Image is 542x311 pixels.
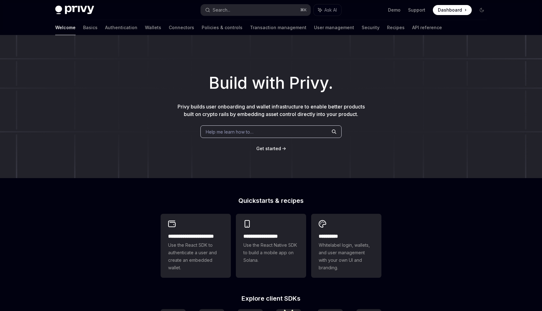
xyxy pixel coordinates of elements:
[10,71,532,95] h1: Build with Privy.
[236,214,306,278] a: **** **** **** ***Use the React Native SDK to build a mobile app on Solana.
[438,7,462,13] span: Dashboard
[206,129,253,135] span: Help me learn how to…
[105,20,137,35] a: Authentication
[55,20,76,35] a: Welcome
[178,103,365,117] span: Privy builds user onboarding and wallet infrastructure to enable better products built on crypto ...
[243,241,299,264] span: Use the React Native SDK to build a mobile app on Solana.
[201,4,311,16] button: Search...⌘K
[145,20,161,35] a: Wallets
[213,6,230,14] div: Search...
[433,5,472,15] a: Dashboard
[311,214,381,278] a: **** *****Whitelabel login, wallets, and user management with your own UI and branding.
[314,20,354,35] a: User management
[169,20,194,35] a: Connectors
[250,20,306,35] a: Transaction management
[387,20,405,35] a: Recipes
[161,198,381,204] h2: Quickstarts & recipes
[83,20,98,35] a: Basics
[314,4,341,16] button: Ask AI
[412,20,442,35] a: API reference
[202,20,242,35] a: Policies & controls
[161,295,381,302] h2: Explore client SDKs
[168,241,223,271] span: Use the React SDK to authenticate a user and create an embedded wallet.
[408,7,425,13] a: Support
[300,8,307,13] span: ⌘ K
[388,7,401,13] a: Demo
[362,20,380,35] a: Security
[256,146,281,151] span: Get started
[55,6,94,14] img: dark logo
[319,241,374,271] span: Whitelabel login, wallets, and user management with your own UI and branding.
[324,7,337,13] span: Ask AI
[256,145,281,152] a: Get started
[477,5,487,15] button: Toggle dark mode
